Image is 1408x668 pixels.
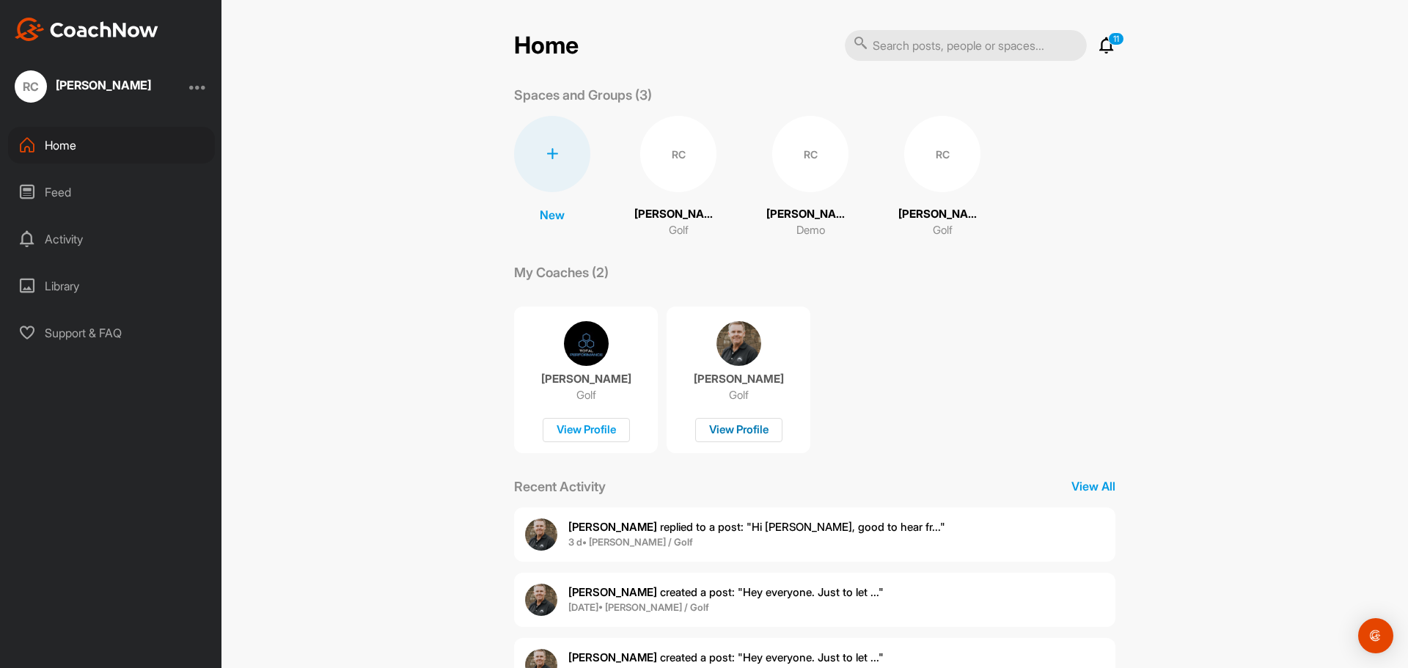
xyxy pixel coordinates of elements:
a: RC[PERSON_NAME]Golf [898,116,986,239]
span: created a post : "Hey everyone. Just to let ..." [568,650,884,664]
b: [PERSON_NAME] [568,520,657,534]
p: [PERSON_NAME] [694,372,784,386]
img: coach avatar [564,321,609,366]
div: View Profile [543,418,630,442]
div: RC [15,70,47,103]
div: RC [904,116,980,192]
h2: Home [514,32,579,60]
p: 11 [1108,32,1124,45]
p: Golf [729,388,749,403]
img: coach avatar [716,321,761,366]
div: Support & FAQ [8,315,215,351]
div: Home [8,127,215,164]
div: Activity [8,221,215,257]
p: Spaces and Groups (3) [514,85,652,105]
div: Library [8,268,215,304]
img: user avatar [525,518,557,551]
p: Golf [576,388,596,403]
div: RC [772,116,848,192]
p: My Coaches (2) [514,263,609,282]
p: View All [1071,477,1115,495]
p: Golf [933,222,953,239]
a: RC[PERSON_NAME]Golf [634,116,722,239]
b: 3 d • [PERSON_NAME] / Golf [568,536,693,548]
span: created a post : "Hey everyone. Just to let ..." [568,585,884,599]
img: CoachNow [15,18,158,41]
div: [PERSON_NAME] [56,79,151,91]
p: [PERSON_NAME] [541,372,631,386]
p: [PERSON_NAME] [634,206,722,223]
div: RC [640,116,716,192]
p: New [540,206,565,224]
p: Recent Activity [514,477,606,496]
b: [PERSON_NAME] [568,585,657,599]
div: Feed [8,174,215,210]
p: [PERSON_NAME] [766,206,854,223]
b: [PERSON_NAME] [568,650,657,664]
span: replied to a post : "Hi [PERSON_NAME], good to hear fr..." [568,520,945,534]
b: [DATE] • [PERSON_NAME] / Golf [568,601,709,613]
a: RC[PERSON_NAME]Demo [766,116,854,239]
input: Search posts, people or spaces... [845,30,1087,61]
p: Golf [669,222,689,239]
p: Demo [796,222,825,239]
img: user avatar [525,584,557,616]
div: View Profile [695,418,782,442]
div: Open Intercom Messenger [1358,618,1393,653]
p: [PERSON_NAME] [898,206,986,223]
